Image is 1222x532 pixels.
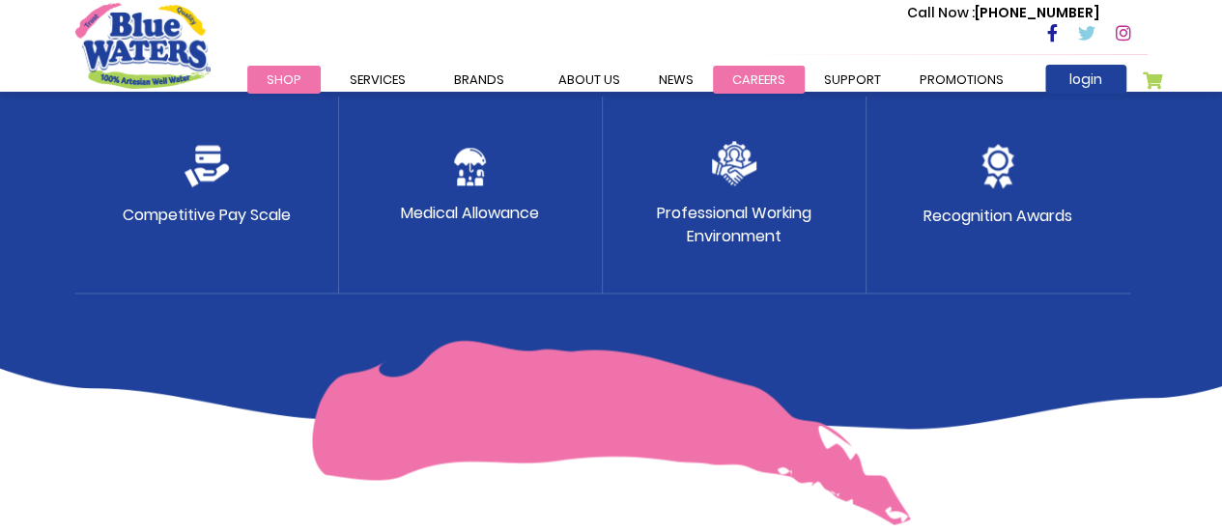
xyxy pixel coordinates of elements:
[713,66,805,94] a: careers
[454,148,486,185] img: protect.png
[539,66,639,94] a: about us
[185,145,229,187] img: credit-card.png
[907,3,1099,23] p: [PHONE_NUMBER]
[657,202,811,248] p: Professional Working Environment
[907,3,975,22] span: Call Now :
[1045,65,1126,94] a: login
[401,202,539,225] p: Medical Allowance
[267,70,301,89] span: Shop
[311,340,911,525] img: benefit-pink-curve.png
[924,205,1072,228] p: Recognition Awards
[123,204,291,227] p: Competitive Pay Scale
[981,144,1014,188] img: medal.png
[639,66,713,94] a: News
[75,3,211,88] a: store logo
[805,66,900,94] a: support
[454,70,504,89] span: Brands
[900,66,1023,94] a: Promotions
[350,70,406,89] span: Services
[712,141,756,185] img: team.png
